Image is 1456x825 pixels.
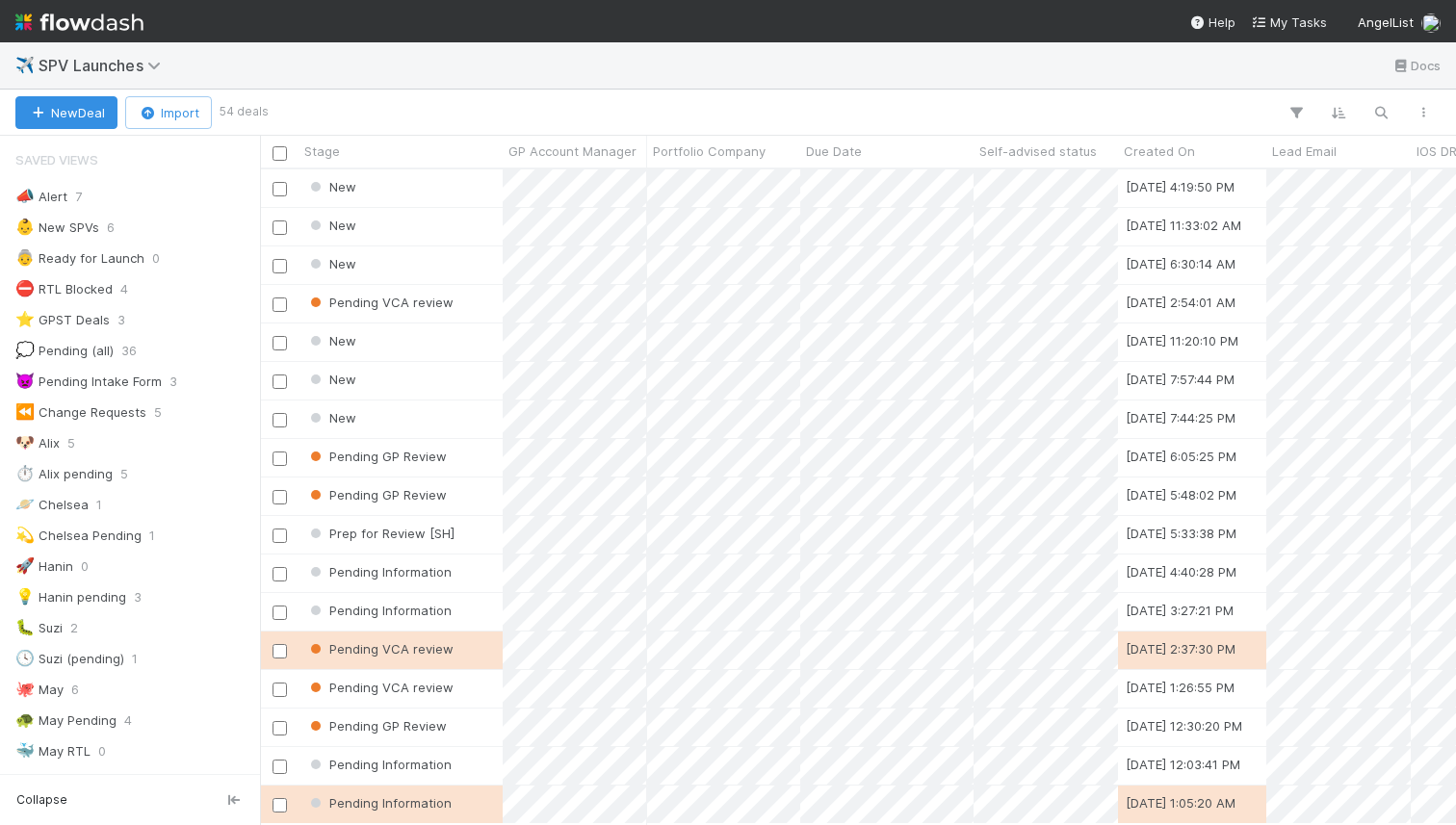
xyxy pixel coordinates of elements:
[15,524,142,548] div: Chelsea Pending
[306,254,356,273] div: New
[220,103,269,120] small: 54 deals
[1126,216,1241,235] div: [DATE] 11:33:02 AM
[273,644,287,658] input: Toggle Row Selected
[134,585,142,609] span: 3
[39,56,170,75] span: SPV Launches
[71,678,79,702] span: 6
[15,96,117,129] button: NewDeal
[306,755,452,774] div: Pending Information
[16,791,67,809] span: Collapse
[15,681,35,697] span: 🐙
[149,524,155,548] span: 1
[273,567,287,581] input: Toggle Row Selected
[15,465,35,481] span: ⏱️
[124,709,132,733] span: 4
[306,641,454,657] span: Pending VCA review
[1126,370,1235,389] div: [DATE] 7:57:44 PM
[1126,755,1240,774] div: [DATE] 12:03:41 PM
[15,246,144,271] div: Ready for Launch
[1251,13,1327,32] a: My Tasks
[15,400,146,425] div: Change Requests
[15,709,117,733] div: May Pending
[15,339,114,363] div: Pending (all)
[15,431,60,455] div: Alix
[15,403,35,420] span: ⏪
[306,333,356,348] span: New
[15,496,35,512] span: 🪐
[15,342,35,358] span: 💭
[306,718,447,734] span: Pending GP Review
[15,141,98,179] span: Saved Views
[15,57,35,73] span: ✈️
[306,449,447,464] span: Pending GP Review
[306,524,455,543] div: Prep for Review [SH]
[306,410,356,425] span: New
[306,562,452,581] div: Pending Information
[273,182,287,196] input: Toggle Row Selected
[806,142,862,161] span: Due Date
[306,603,452,618] span: Pending Information
[107,216,115,240] span: 6
[15,650,35,666] span: 🕓
[306,256,356,271] span: New
[96,493,102,517] span: 1
[121,339,137,363] span: 36
[15,373,35,389] span: 👿
[15,370,162,394] div: Pending Intake Form
[1124,142,1195,161] span: Created On
[75,185,82,209] span: 7
[306,485,447,504] div: Pending GP Review
[273,336,287,350] input: Toggle Row Selected
[273,259,287,273] input: Toggle Row Selected
[273,683,287,697] input: Toggle Row Selected
[1126,408,1235,427] div: [DATE] 7:44:25 PM
[273,374,287,389] input: Toggle Row Selected
[979,142,1097,161] span: Self-advised status
[152,246,160,271] span: 0
[306,793,452,812] div: Pending Information
[1126,293,1235,312] div: [DATE] 2:54:01 AM
[1126,331,1238,350] div: [DATE] 11:20:10 PM
[653,142,766,161] span: Portfolio Company
[15,311,35,327] span: ⭐
[15,554,73,579] div: Hanin
[15,527,35,543] span: 💫
[306,564,452,580] span: Pending Information
[15,277,113,301] div: RTL Blocked
[1126,524,1236,543] div: [DATE] 5:33:38 PM
[15,462,113,486] div: Alix pending
[1126,678,1235,697] div: [DATE] 1:26:55 PM
[15,616,63,640] div: Suzi
[1126,793,1235,812] div: [DATE] 1:05:20 AM
[306,179,356,194] span: New
[306,526,455,541] span: Prep for Review [SH]
[1126,447,1236,466] div: [DATE] 6:05:25 PM
[273,798,287,812] input: Toggle Row Selected
[15,434,35,451] span: 🐶
[1126,639,1235,658] div: [DATE] 2:37:30 PM
[15,557,35,574] span: 🚀
[15,216,99,240] div: New SPVs
[98,739,106,763] span: 0
[15,711,35,728] span: 🐢
[1272,142,1337,161] span: Lead Email
[306,408,356,427] div: New
[273,760,287,774] input: Toggle Row Selected
[306,757,452,772] span: Pending Information
[15,308,110,332] div: GPST Deals
[132,647,138,671] span: 1
[15,585,126,609] div: Hanin pending
[15,588,35,605] span: 💡
[306,177,356,196] div: New
[1126,562,1236,581] div: [DATE] 4:40:28 PM
[306,218,356,233] span: New
[120,277,128,301] span: 4
[306,487,447,503] span: Pending GP Review
[169,370,177,394] span: 3
[273,721,287,735] input: Toggle Row Selected
[306,293,454,312] div: Pending VCA review
[117,308,125,332] span: 3
[306,601,452,620] div: Pending Information
[306,372,356,387] span: New
[154,400,162,425] span: 5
